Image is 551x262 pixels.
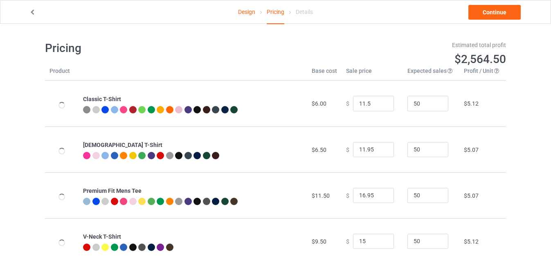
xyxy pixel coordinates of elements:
span: $5.07 [464,192,479,199]
span: $5.07 [464,147,479,153]
a: Continue [468,5,521,20]
span: $9.50 [312,238,326,245]
span: $ [346,100,349,107]
b: Premium Fit Mens Tee [83,187,142,194]
th: Profit / Unit [459,67,506,81]
span: $5.12 [464,238,479,245]
span: $ [346,238,349,244]
div: Pricing [267,0,284,24]
img: heather_texture.png [175,198,182,205]
th: Sale price [342,67,403,81]
div: Estimated total profit [281,41,506,49]
div: Details [296,0,313,23]
span: $ [346,146,349,153]
span: $11.50 [312,192,330,199]
a: Design [238,0,255,23]
span: $ [346,192,349,199]
img: heather_texture.png [83,106,90,113]
span: $2,564.50 [454,52,506,66]
b: V-Neck T-Shirt [83,233,121,240]
b: [DEMOGRAPHIC_DATA] T-Shirt [83,142,162,148]
th: Base cost [307,67,342,81]
th: Product [45,67,79,81]
th: Expected sales [403,67,459,81]
span: $6.00 [312,100,326,107]
span: $5.12 [464,100,479,107]
b: Classic T-Shirt [83,96,121,102]
span: $6.50 [312,147,326,153]
h1: Pricing [45,41,270,56]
